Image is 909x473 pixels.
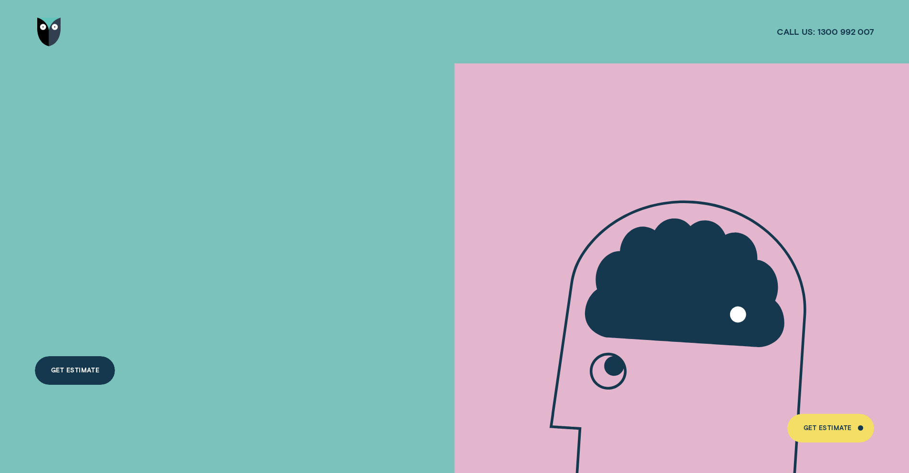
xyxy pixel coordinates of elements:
a: Get Estimate [787,414,874,442]
span: 1300 992 007 [817,26,874,37]
img: Wisr [37,18,61,46]
h4: A LOAN THAT PUTS YOU IN CONTROL [35,146,311,279]
span: Call us: [777,26,815,37]
a: Get Estimate [35,356,115,385]
a: Call us:1300 992 007 [777,26,874,37]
